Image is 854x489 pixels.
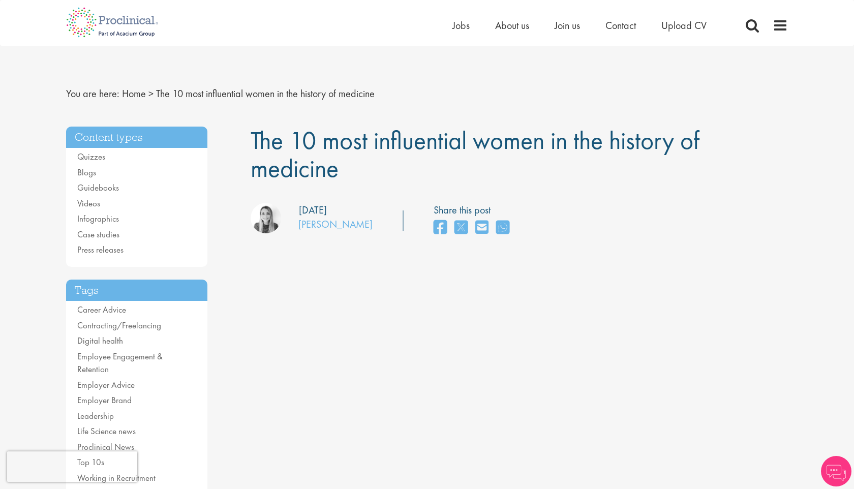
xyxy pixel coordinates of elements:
span: > [148,87,154,100]
img: Chatbot [821,456,851,486]
a: Proclinical News [77,441,134,452]
a: About us [495,19,529,32]
a: Infographics [77,213,119,224]
a: Upload CV [661,19,707,32]
h3: Content types [66,127,207,148]
a: Jobs [452,19,470,32]
iframe: reCAPTCHA [7,451,137,482]
a: Employer Brand [77,394,132,406]
a: Videos [77,198,100,209]
a: Contracting/Freelancing [77,320,161,331]
a: share on whats app [496,217,509,239]
a: share on email [475,217,489,239]
a: Blogs [77,167,96,178]
span: The 10 most influential women in the history of medicine [251,124,699,185]
a: Employer Advice [77,379,135,390]
a: Career Advice [77,304,126,315]
span: The 10 most influential women in the history of medicine [156,87,375,100]
a: share on facebook [434,217,447,239]
a: Case studies [77,229,119,240]
a: Employee Engagement & Retention [77,351,163,375]
div: [DATE] [299,203,327,218]
label: Share this post [434,203,514,218]
a: Contact [605,19,636,32]
a: Join us [555,19,580,32]
a: Life Science news [77,425,136,437]
a: Press releases [77,244,124,255]
a: Guidebooks [77,182,119,193]
a: [PERSON_NAME] [298,218,373,231]
a: Digital health [77,335,123,346]
img: Hannah Burke [251,203,281,233]
a: share on twitter [454,217,468,239]
span: You are here: [66,87,119,100]
a: breadcrumb link [122,87,146,100]
h3: Tags [66,280,207,301]
a: Working in Recruitment [77,472,156,483]
a: Quizzes [77,151,105,162]
a: Leadership [77,410,114,421]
